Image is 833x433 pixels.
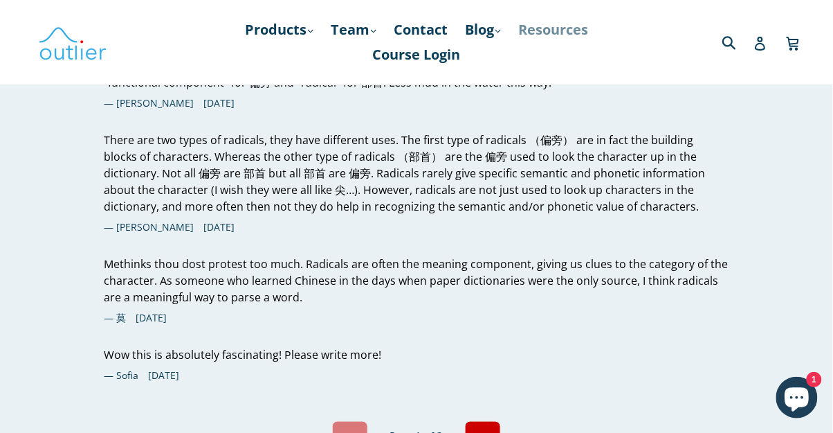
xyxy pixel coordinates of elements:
p: Methinks thou dost protest too much. Radicals are often the meaning component, giving us clues to... [104,256,729,306]
a: Team [324,17,383,42]
a: Contact [387,17,455,42]
span: 莫 [104,311,126,324]
a: Products [238,17,320,42]
a: Resources [511,17,595,42]
inbox-online-store-chat: Shopify online store chat [772,377,822,422]
img: Outlier Linguistics [38,22,107,62]
time: [DATE] [203,96,235,109]
time: [DATE] [203,220,235,233]
input: Search [719,28,757,56]
time: [DATE] [148,369,179,382]
time: [DATE] [136,311,167,324]
a: Blog [458,17,508,42]
span: [PERSON_NAME] [104,220,194,233]
span: [PERSON_NAME] [104,96,194,109]
p: There are two types of radicals, they have different uses. The first type of radicals （偏旁） are in... [104,132,729,215]
a: Course Login [366,42,468,67]
p: Wow this is absolutely fascinating! Please write more! [104,346,729,363]
span: Sofia [104,369,138,382]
